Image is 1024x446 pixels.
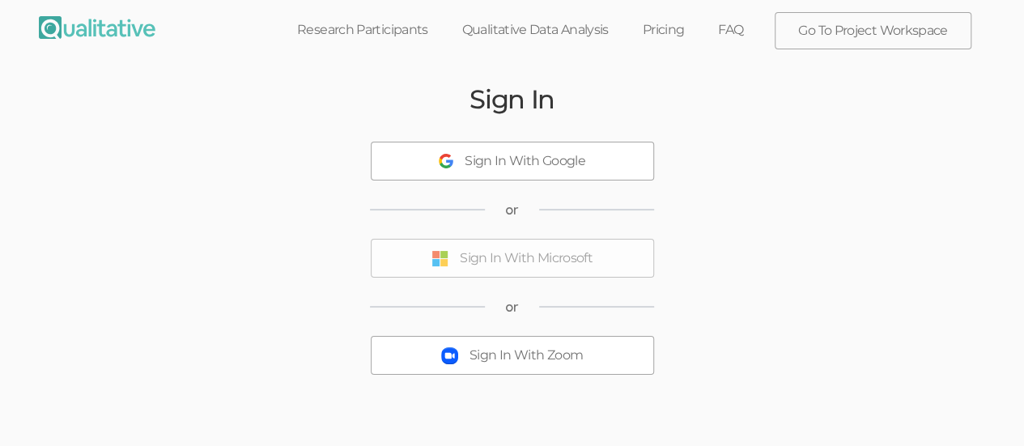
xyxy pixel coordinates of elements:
a: Research Participants [280,12,445,48]
span: or [505,201,519,219]
h2: Sign In [470,85,554,113]
div: Sign In With Zoom [470,346,583,365]
img: Sign In With Zoom [441,347,458,364]
button: Sign In With Zoom [371,336,654,375]
button: Sign In With Microsoft [371,239,654,278]
span: or [505,298,519,316]
img: Qualitative [39,16,155,39]
a: Pricing [626,12,702,48]
img: Sign In With Microsoft [431,250,448,267]
button: Sign In With Google [371,142,654,181]
iframe: Chat Widget [943,368,1024,446]
div: Sign In With Microsoft [460,249,593,268]
div: Sign In With Google [465,152,585,171]
a: FAQ [701,12,760,48]
img: Sign In With Google [439,154,453,168]
a: Go To Project Workspace [775,13,970,49]
a: Qualitative Data Analysis [445,12,626,48]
